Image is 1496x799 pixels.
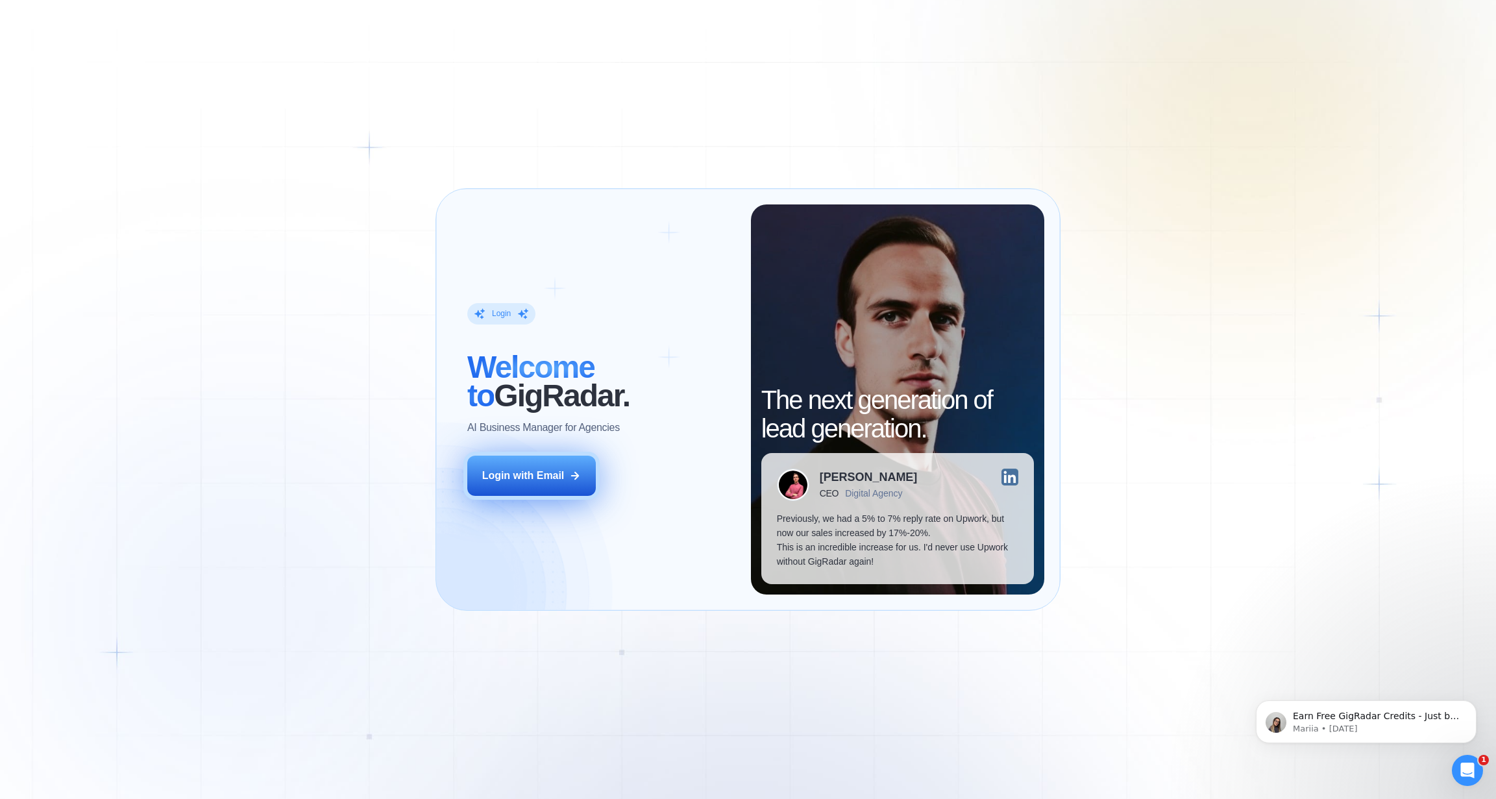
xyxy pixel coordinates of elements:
[1478,755,1489,765] span: 1
[1236,673,1496,764] iframe: Intercom notifications message
[777,511,1018,569] p: Previously, we had a 5% to 7% reply rate on Upwork, but now our sales increased by 17%-20%. This ...
[820,488,839,498] div: CEO
[761,386,1034,443] h2: The next generation of lead generation.
[820,471,918,483] div: [PERSON_NAME]
[482,469,565,483] div: Login with Email
[492,308,511,319] div: Login
[467,456,596,496] button: Login with Email
[467,350,595,413] span: Welcome to
[845,488,902,498] div: Digital Agency
[1452,755,1483,786] iframe: Intercom live chat
[467,353,735,410] h2: ‍ GigRadar.
[467,421,620,435] p: AI Business Manager for Agencies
